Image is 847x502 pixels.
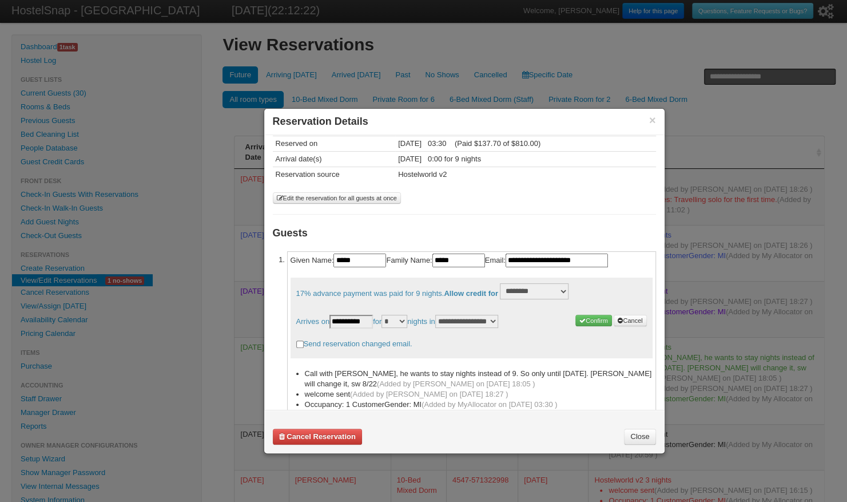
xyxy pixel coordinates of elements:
li: Occupancy: 1 CustomerGender: MI [305,400,653,410]
td: Reserved on [273,136,395,151]
button: Cancel Reservation [273,429,362,445]
h3: Guests [273,226,656,241]
a: Close [624,429,655,445]
b: Allow credit for [444,288,498,297]
button: Cancel [614,315,646,326]
input: Send reservation changed email. [296,341,304,348]
p: 17% advance payment was paid for 9 nights. Arrives on for nights in [291,278,653,358]
h3: Reservation Details [273,114,656,129]
button: Confirm [575,315,612,326]
button: × [649,115,656,125]
td: Hostelworld v2 [395,167,656,182]
span: (Added by [PERSON_NAME] on [DATE] 18:27 ) [350,390,508,398]
td: [DATE] 0:00 for 9 nights [395,151,656,167]
span: (Added by MyAllocator on [DATE] 03:30 ) [421,400,557,409]
label: Send reservation changed email. [296,339,647,350]
span: (Added by [PERSON_NAME] on [DATE] 18:05 ) [377,380,535,388]
b: Cancel Reservation [287,432,356,441]
li: Call with [PERSON_NAME], he wants to stay nights instead of 9. So only until [DATE]. [PERSON_NAME... [305,369,653,389]
button: Edit the reservation for all guests at once [273,192,401,204]
td: Arrival date(s) [273,151,395,167]
form: Given Name: Family Name: Email: [291,254,653,358]
td: Reservation source [273,167,395,182]
li: welcome sent [305,389,653,400]
td: [DATE] 03:30 (Paid $137.70 of $810.00) [395,136,656,151]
